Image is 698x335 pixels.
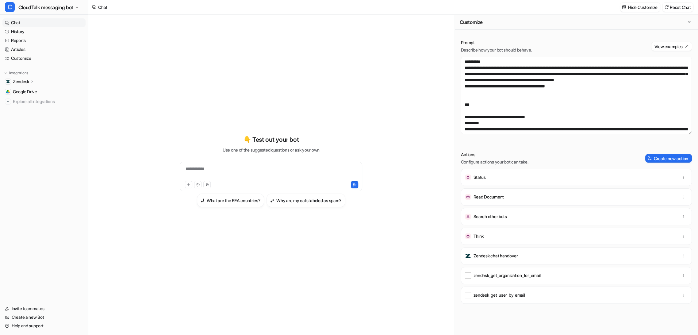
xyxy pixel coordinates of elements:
button: Integrations [2,70,30,76]
span: C [5,2,15,12]
p: Read Document [474,194,504,200]
a: Customize [2,54,86,63]
p: Actions [461,152,528,158]
p: Hide Customize [628,4,658,10]
p: Search other bots [474,214,507,220]
button: Reset Chat [662,3,693,12]
img: menu_add.svg [78,71,82,75]
p: Status [474,174,486,180]
p: 👇 Test out your bot [244,135,299,144]
h3: What are the EEA countries? [207,197,260,204]
img: Search other bots icon [465,214,471,220]
img: Why are my calls labeled as spam? [270,198,274,203]
a: Articles [2,45,86,54]
p: Use one of the suggested questions or ask your own [223,147,320,153]
p: zendesk_get_user_by_email [474,292,525,298]
h2: Customize [460,19,483,25]
img: reset [664,5,669,10]
p: Prompt [461,40,532,46]
p: Configure actions your bot can take. [461,159,528,165]
button: Hide Customize [620,3,660,12]
img: zendesk_get_user_by_email icon [465,292,471,298]
img: Status icon [465,174,471,180]
a: Reports [2,36,86,45]
button: Close flyout [686,18,693,26]
img: zendesk_get_organization_for_email icon [465,272,471,279]
img: Zendesk chat handover icon [465,253,471,259]
a: History [2,27,86,36]
h3: Why are my calls labeled as spam? [276,197,342,204]
img: explore all integrations [5,98,11,105]
img: expand menu [4,71,8,75]
a: Create a new Bot [2,313,86,322]
span: CloudTalk messaging bot [18,3,73,12]
p: zendesk_get_organization_for_email [474,272,541,279]
div: Chat [98,4,107,10]
a: Invite teammates [2,304,86,313]
a: Help and support [2,322,86,330]
button: What are the EEA countries?What are the EEA countries? [197,194,264,207]
span: Explore all integrations [13,97,83,106]
button: Why are my calls labeled as spam?Why are my calls labeled as spam? [267,194,345,207]
p: Think [474,233,484,239]
img: Read Document icon [465,194,471,200]
img: Zendesk [6,80,10,83]
button: View examples [651,42,692,51]
a: Explore all integrations [2,97,86,106]
button: Create new action [645,154,692,163]
a: Google DriveGoogle Drive [2,87,86,96]
p: Describe how your bot should behave. [461,47,532,53]
span: Google Drive [13,89,37,95]
img: Think icon [465,233,471,239]
a: Chat [2,18,86,27]
img: Google Drive [6,90,10,94]
p: Zendesk chat handover [474,253,518,259]
img: create-action-icon.svg [648,156,652,160]
p: Integrations [9,71,28,75]
p: Zendesk [13,79,29,85]
img: What are the EEA countries? [201,198,205,203]
img: customize [622,5,626,10]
